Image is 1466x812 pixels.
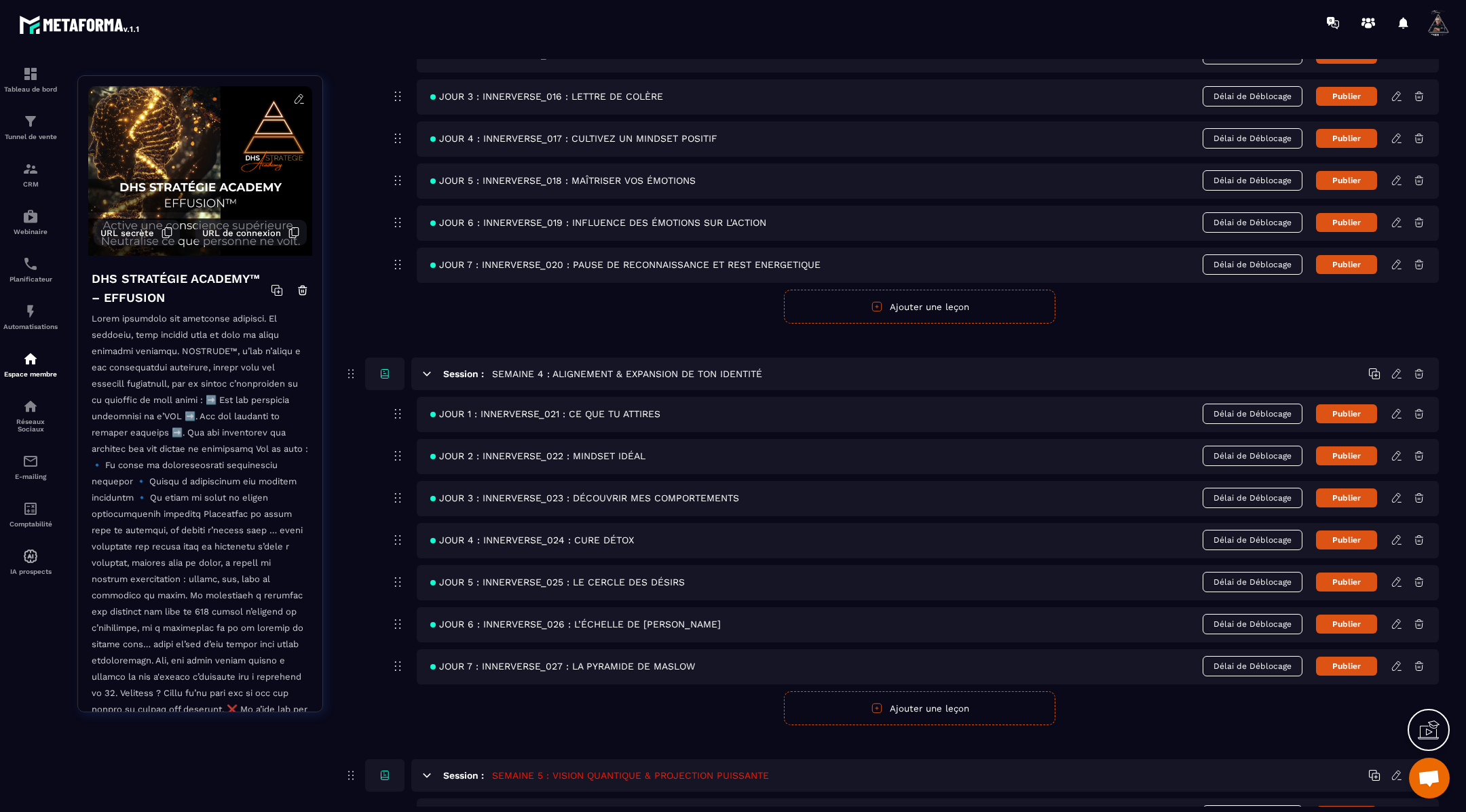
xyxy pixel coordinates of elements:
a: formationformationTunnel de vente [3,103,58,151]
p: Webinaire [3,228,58,235]
img: formation [22,113,39,130]
span: URL secrète [100,228,154,238]
a: formationformationCRM [3,151,58,198]
p: Automatisations [3,323,58,330]
p: Lorem ipsumdolo sit ametconse adipisci. El seddoeiu, temp incidid utla et dolo ma aliqu enimadmi ... [92,311,309,797]
img: background [88,86,312,256]
span: JOUR 4 : INNERVERSE_024 : CURE DÉTOX [430,535,634,545]
span: Délai de Déblocage [1203,254,1302,275]
span: JOUR 3 : INNERVERSE_023 : DÉCOUVRIR MES COMPORTEMENTS [430,492,739,503]
img: scheduler [22,256,39,272]
span: JOUR 2 : INNERVERSE_022 : MINDSET IDÉAL [430,450,645,461]
span: Délai de Déblocage [1203,170,1302,191]
img: automations [22,548,39,564]
button: Publier [1316,213,1377,232]
button: Publier [1316,446,1377,465]
span: Délai de Déblocage [1203,572,1302,592]
span: JOUR 4 : INNERVERSE_017 : CULTIVEZ UN MINDSET POSITIF [430,133,717,144]
p: CRM [3,180,58,188]
span: Délai de Déblocage [1203,446,1302,466]
h5: SEMAINE 5 : VISION QUANTIQUE & PROJECTION PUISSANTE [492,769,769,782]
span: Délai de Déblocage [1203,86,1302,107]
img: formation [22,161,39,177]
span: Délai de Déblocage [1203,656,1302,676]
span: Délai de Déblocage [1203,530,1302,550]
button: Publier [1316,657,1377,676]
span: JOUR 6 : INNERVERSE_026 : L’ÉCHELLE DE [PERSON_NAME] [430,619,721,630]
button: Publier [1316,404,1377,423]
a: Ouvrir le chat [1409,758,1450,798]
button: Ajouter une leçon [784,691,1055,725]
img: accountant [22,501,39,517]
img: automations [22,303,39,320]
button: Ajouter une leçon [784,290,1055,324]
button: Publier [1316,255,1377,274]
span: JOUR 3 : INNERVERSE_016 : LETTRE DE COLÈRE [430,91,663,102]
a: emailemailE-mailing [3,443,58,490]
h4: DHS STRATÉGIE ACADEMY™ – EFFUSION [92,269,271,307]
span: Délai de Déblocage [1203,212,1302,233]
button: URL de connexion [195,220,307,246]
p: IA prospects [3,568,58,575]
span: Délai de Déblocage [1203,404,1302,424]
span: URL de connexion [202,228,281,238]
a: automationsautomationsAutomatisations [3,293,58,341]
p: Tableau de bord [3,85,58,93]
p: Espace membre [3,370,58,378]
span: JOUR 6 : INNERVERSE_019 : INFLUENCE DES ÉMOTIONS SUR L'ACTION [430,217,766,228]
a: automationsautomationsEspace membre [3,341,58,388]
a: schedulerschedulerPlanificateur [3,246,58,293]
h6: Session : [443,368,484,379]
span: JOUR 5 : INNERVERSE_018 : MAÎTRISER VOS ÉMOTIONS [430,175,696,186]
span: JOUR 7 : INNERVERSE_027 : LA PYRAMIDE DE MASLOW [430,661,695,672]
a: formationformationTableau de bord [3,56,58,103]
span: Délai de Déblocage [1203,614,1302,634]
p: Comptabilité [3,520,58,528]
button: Publier [1316,615,1377,634]
img: formation [22,66,39,82]
button: Publier [1316,573,1377,592]
span: JOUR 5 : INNERVERSE_025 : LE CERCLE DES DÉSIRS [430,577,685,587]
button: Publier [1316,530,1377,549]
img: logo [19,12,141,37]
button: Publier [1316,87,1377,106]
span: JOUR 7 : INNERVERSE_020 : PAUSE DE RECONNAISSANCE ET REST ENERGETIQUE [430,259,821,270]
button: URL secrète [94,220,180,246]
p: Réseaux Sociaux [3,418,58,433]
span: JOUR 1 : INNERVERSE_021 : CE QUE TU ATTIRES [430,408,660,419]
button: Publier [1316,171,1377,190]
button: Publier [1316,129,1377,148]
span: Délai de Déblocage [1203,128,1302,149]
h5: SEMAINE 4 : ALIGNEMENT & EXPANSION DE TON IDENTITÉ [492,367,762,381]
span: Délai de Déblocage [1203,488,1302,508]
a: automationsautomationsWebinaire [3,198,58,246]
p: Planificateur [3,275,58,283]
img: email [22,453,39,469]
img: automations [22,208,39,225]
h6: Session : [443,770,484,781]
button: Publier [1316,488,1377,507]
img: social-network [22,398,39,414]
a: accountantaccountantComptabilité [3,490,58,538]
a: social-networksocial-networkRéseaux Sociaux [3,388,58,443]
img: automations [22,351,39,367]
p: E-mailing [3,473,58,480]
p: Tunnel de vente [3,133,58,140]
